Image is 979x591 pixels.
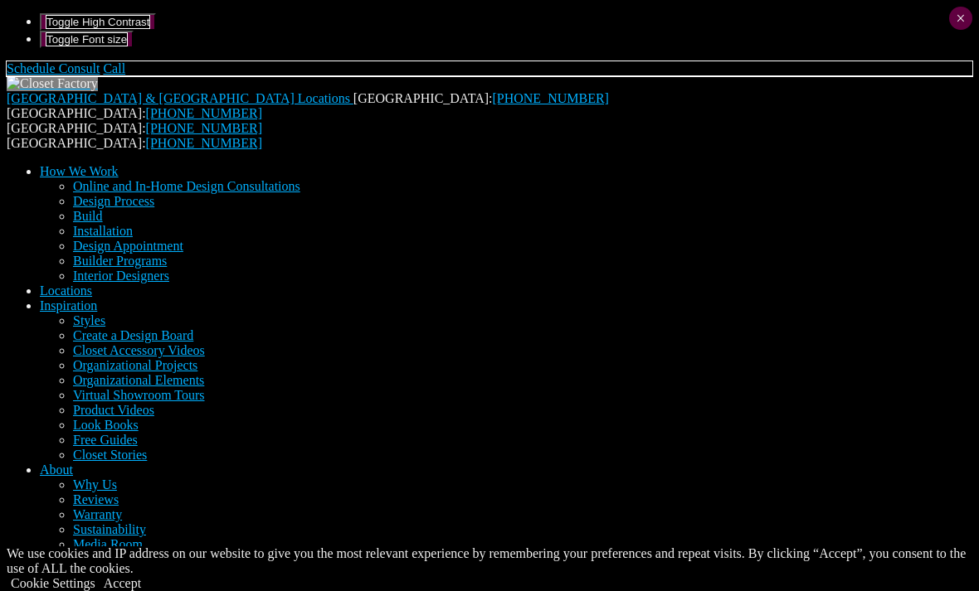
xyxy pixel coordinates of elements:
a: Design Process [73,194,154,208]
a: [PHONE_NUMBER] [146,136,262,150]
span: Toggle Font size [46,33,127,46]
a: How We Work [40,164,119,178]
a: Create a Design Board [73,328,193,342]
a: Styles [73,313,105,327]
div: We use cookies and IP address on our website to give you the most relevant experience by remember... [7,546,979,576]
a: Closet Stories [73,448,147,462]
a: Closet Accessory Videos [73,343,205,357]
a: Warranty [73,507,122,521]
a: Organizational Projects [73,358,197,372]
a: Virtual Showroom Tours [73,388,205,402]
a: Locations [40,283,92,298]
button: Toggle Font size [40,31,134,48]
a: Accept [104,576,141,590]
a: Product Videos [73,403,154,417]
span: Toggle High Contrast [46,16,149,28]
a: [PHONE_NUMBER] [492,91,608,105]
a: Design Appointment [73,239,183,253]
span: [GEOGRAPHIC_DATA]: [GEOGRAPHIC_DATA]: [7,121,262,150]
a: About [40,463,73,477]
a: Cookie Settings [11,576,95,590]
a: Online and In-Home Design Consultations [73,179,300,193]
a: Call [103,61,125,75]
a: Reviews [73,492,119,506]
a: [PHONE_NUMBER] [146,121,262,135]
a: Media Room [73,537,143,551]
a: Free Guides [73,433,138,447]
a: Builder Programs [73,254,167,268]
a: Sustainability [73,522,146,536]
button: Toggle High Contrast [40,13,156,31]
span: [GEOGRAPHIC_DATA]: [GEOGRAPHIC_DATA]: [7,91,609,120]
span: [GEOGRAPHIC_DATA] & [GEOGRAPHIC_DATA] Locations [7,91,350,105]
a: [GEOGRAPHIC_DATA] & [GEOGRAPHIC_DATA] Locations [7,91,353,105]
a: Installation [73,224,133,238]
a: Interior Designers [73,269,169,283]
a: Organizational Elements [73,373,204,387]
a: Build [73,209,103,223]
img: Closet Factory [7,76,98,91]
a: [PHONE_NUMBER] [146,106,262,120]
a: Schedule Consult [7,61,100,75]
a: Inspiration [40,298,97,312]
button: Close [949,7,972,30]
a: Why Us [73,477,117,492]
a: Look Books [73,418,139,432]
